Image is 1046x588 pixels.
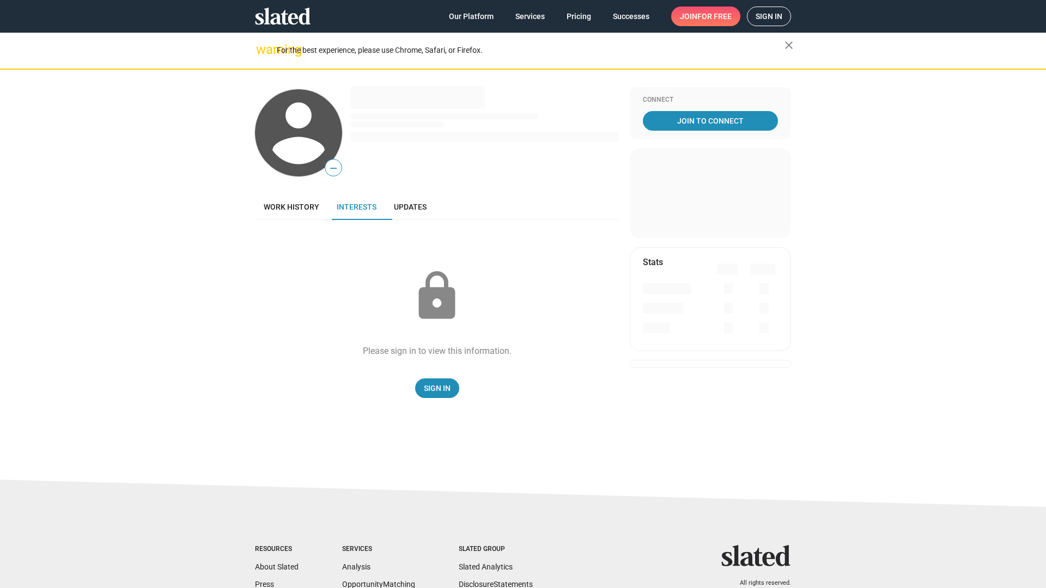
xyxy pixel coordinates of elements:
[342,545,415,554] div: Services
[255,194,328,220] a: Work history
[277,43,784,58] div: For the best experience, please use Chrome, Safari, or Firefox.
[440,7,502,26] a: Our Platform
[264,203,319,211] span: Work history
[255,562,299,571] a: About Slated
[643,96,778,105] div: Connect
[342,562,370,571] a: Analysis
[337,203,376,211] span: Interests
[756,7,782,26] span: Sign in
[363,345,512,357] div: Please sign in to view this information.
[507,7,554,26] a: Services
[782,39,795,52] mat-icon: close
[697,7,732,26] span: for free
[671,7,740,26] a: Joinfor free
[328,194,385,220] a: Interests
[459,545,533,554] div: Slated Group
[410,269,464,323] mat-icon: lock
[747,7,791,26] a: Sign in
[449,7,494,26] span: Our Platform
[643,111,778,131] a: Join To Connect
[515,7,545,26] span: Services
[256,43,269,56] mat-icon: warning
[613,7,649,26] span: Successes
[325,161,342,175] span: —
[424,378,451,398] span: Sign In
[394,203,427,211] span: Updates
[567,7,591,26] span: Pricing
[459,562,513,571] a: Slated Analytics
[558,7,600,26] a: Pricing
[385,194,435,220] a: Updates
[415,378,459,398] a: Sign In
[255,545,299,554] div: Resources
[680,7,732,26] span: Join
[604,7,658,26] a: Successes
[643,256,663,268] mat-card-title: Stats
[645,111,776,131] span: Join To Connect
